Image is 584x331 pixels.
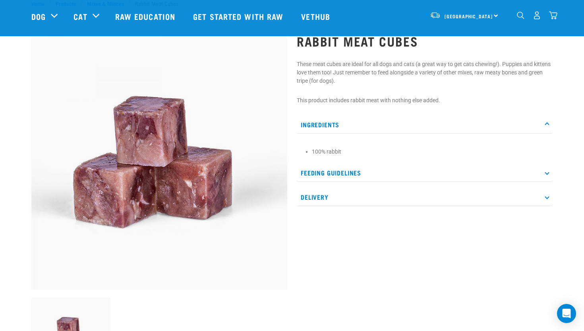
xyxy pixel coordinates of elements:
[430,12,441,19] img: van-moving.png
[293,0,340,32] a: Vethub
[312,148,549,156] li: 100% rabbit
[185,0,293,32] a: Get started with Raw
[297,34,553,48] h1: Rabbit Meat Cubes
[533,11,541,19] img: user.png
[297,60,553,85] p: These meat cubes are ideal for all dogs and cats (a great way to get cats chewing!). Puppies and ...
[297,96,553,105] p: This product includes rabbit meat with nothing else added.
[445,15,493,18] span: [GEOGRAPHIC_DATA]
[517,12,524,19] img: home-icon-1@2x.png
[297,164,553,182] p: Feeding Guidelines
[557,304,576,323] div: Open Intercom Messenger
[297,116,553,134] p: Ingredients
[31,10,46,22] a: Dog
[297,188,553,206] p: Delivery
[549,11,557,19] img: home-icon@2x.png
[73,10,87,22] a: Cat
[31,33,287,290] img: Stack of Rabbit Meat Cubes For Pets
[107,0,185,32] a: Raw Education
